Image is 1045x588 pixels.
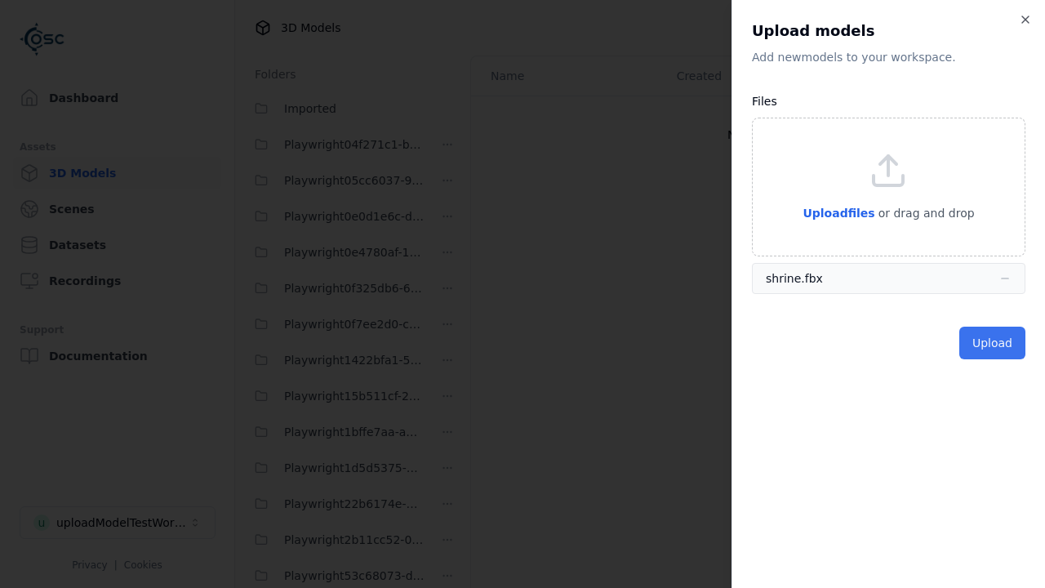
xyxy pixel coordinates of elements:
[959,327,1025,359] button: Upload
[803,207,874,220] span: Upload files
[875,203,975,223] p: or drag and drop
[752,95,777,108] label: Files
[752,20,1025,42] h2: Upload models
[752,49,1025,65] p: Add new model s to your workspace.
[766,270,823,287] div: shrine.fbx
